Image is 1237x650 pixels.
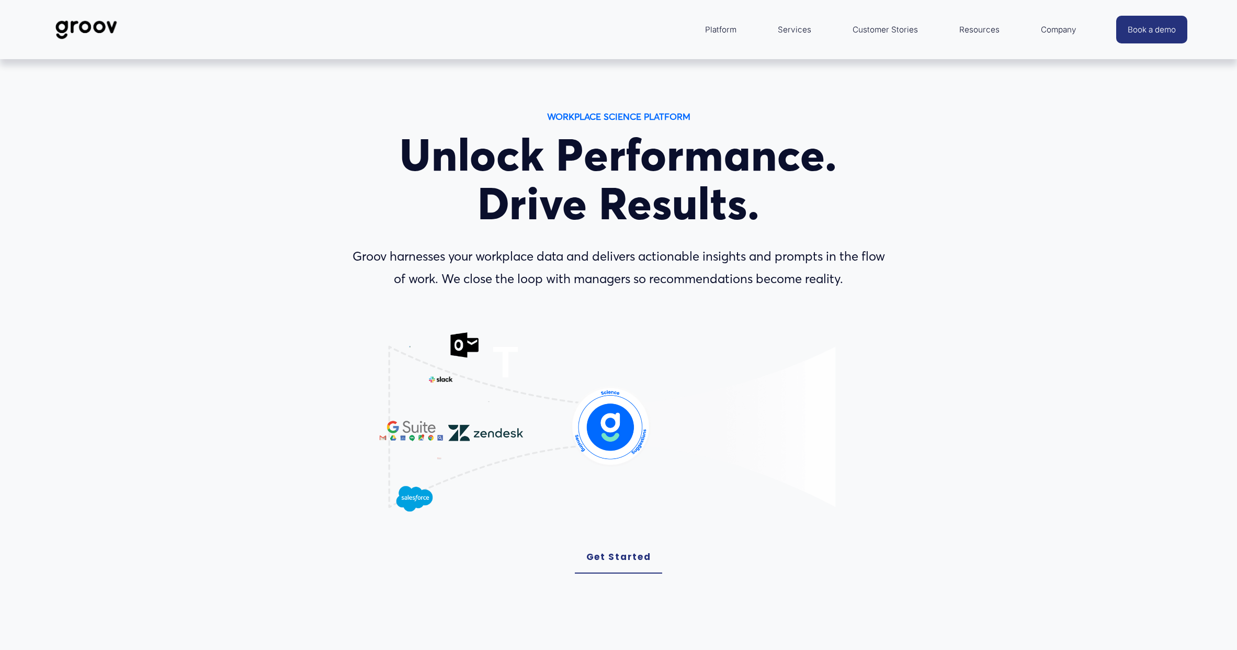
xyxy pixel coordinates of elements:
strong: WORKPLACE SCIENCE PLATFORM [547,111,690,122]
p: Groov harnesses your workplace data and delivers actionable insights and prompts in the flow of w... [345,245,892,290]
a: folder dropdown [954,17,1005,42]
a: Get Started [575,541,663,574]
a: folder dropdown [700,17,742,42]
a: Customer Stories [847,17,923,42]
a: Book a demo [1116,16,1187,43]
a: folder dropdown [1036,17,1082,42]
span: Platform [705,23,736,37]
img: Groov | Workplace Science Platform | Unlock Performance | Drive Results [50,13,123,47]
span: Resources [959,23,1000,37]
a: Services [773,17,816,42]
span: Company [1041,23,1076,37]
h1: Unlock Performance. Drive Results. [345,131,892,228]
